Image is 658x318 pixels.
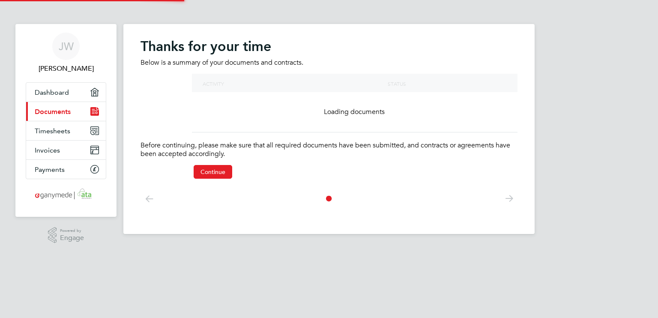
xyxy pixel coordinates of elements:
button: Continue [194,165,232,179]
nav: Main navigation [15,24,117,217]
p: Below is a summary of your documents and contracts. [141,58,517,67]
span: JW [59,41,74,52]
a: Invoices [26,141,106,159]
span: Timesheets [35,127,70,135]
a: Powered byEngage [48,227,84,243]
a: Timesheets [26,121,106,140]
img: ganymedesolutions-logo-retina.png [33,188,100,201]
a: Documents [26,102,106,121]
span: Payments [35,165,65,174]
span: Dashboard [35,88,69,96]
a: Payments [26,160,106,179]
span: Powered by [60,227,84,234]
h2: Thanks for your time [141,38,517,55]
span: Jacky Wilks [26,63,106,74]
a: Go to home page [26,188,106,201]
span: Invoices [35,146,60,154]
span: Engage [60,234,84,242]
span: Documents [35,108,71,116]
a: JW[PERSON_NAME] [26,33,106,74]
p: Before continuing, please make sure that all required documents have been submitted, and contract... [141,141,517,159]
a: Dashboard [26,83,106,102]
